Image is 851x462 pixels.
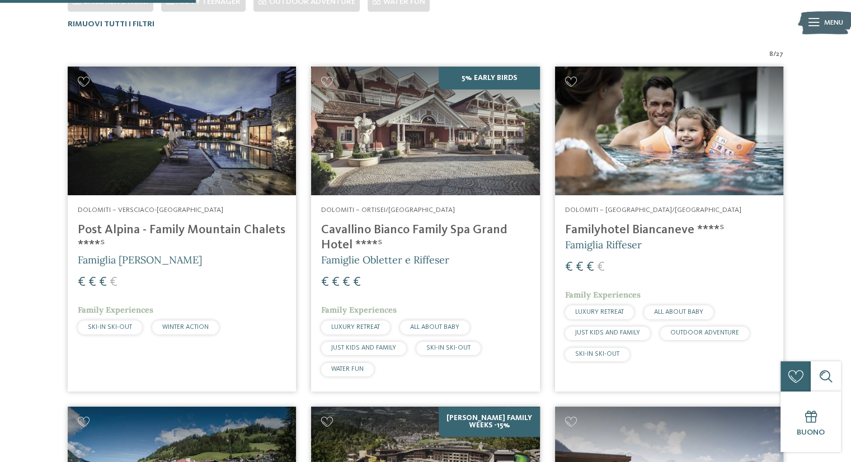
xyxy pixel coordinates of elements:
[575,351,619,357] span: SKI-IN SKI-OUT
[410,324,459,331] span: ALL ABOUT BABY
[311,67,539,195] img: Family Spa Grand Hotel Cavallino Bianco ****ˢ
[769,49,773,59] span: 8
[576,261,584,274] span: €
[78,223,286,253] h4: Post Alpina - Family Mountain Chalets ****ˢ
[565,238,642,251] span: Famiglia Riffeser
[68,67,296,392] a: Cercate un hotel per famiglie? Qui troverete solo i migliori! Dolomiti – Versciaco-[GEOGRAPHIC_DA...
[773,49,776,59] span: /
[654,309,703,315] span: ALL ABOUT BABY
[78,276,86,289] span: €
[597,261,605,274] span: €
[331,345,396,351] span: JUST KIDS AND FAMILY
[797,428,825,436] span: Buono
[110,276,117,289] span: €
[331,324,380,331] span: LUXURY RETREAT
[78,305,153,315] span: Family Experiences
[321,276,329,289] span: €
[321,206,455,214] span: Dolomiti – Ortisei/[GEOGRAPHIC_DATA]
[311,67,539,392] a: Cercate un hotel per famiglie? Qui troverete solo i migliori! 5% Early Birds Dolomiti – Ortisei/[...
[565,223,773,238] h4: Familyhotel Biancaneve ****ˢ
[555,67,783,195] img: Cercate un hotel per famiglie? Qui troverete solo i migliori!
[565,290,641,300] span: Family Experiences
[99,276,107,289] span: €
[88,324,132,331] span: SKI-IN SKI-OUT
[78,206,223,214] span: Dolomiti – Versciaco-[GEOGRAPHIC_DATA]
[575,309,624,315] span: LUXURY RETREAT
[321,223,529,253] h4: Cavallino Bianco Family Spa Grand Hotel ****ˢ
[776,49,783,59] span: 27
[162,324,209,331] span: WINTER ACTION
[565,261,573,274] span: €
[426,345,471,351] span: SKI-IN SKI-OUT
[321,305,397,315] span: Family Experiences
[78,253,202,266] span: Famiglia [PERSON_NAME]
[332,276,340,289] span: €
[88,276,96,289] span: €
[575,329,640,336] span: JUST KIDS AND FAMILY
[68,67,296,195] img: Post Alpina - Family Mountain Chalets ****ˢ
[565,206,741,214] span: Dolomiti – [GEOGRAPHIC_DATA]/[GEOGRAPHIC_DATA]
[331,366,364,373] span: WATER FUN
[586,261,594,274] span: €
[555,67,783,392] a: Cercate un hotel per famiglie? Qui troverete solo i migliori! Dolomiti – [GEOGRAPHIC_DATA]/[GEOGR...
[68,20,154,28] span: Rimuovi tutti i filtri
[321,253,449,266] span: Famiglie Obletter e Riffeser
[353,276,361,289] span: €
[670,329,739,336] span: OUTDOOR ADVENTURE
[781,392,841,452] a: Buono
[342,276,350,289] span: €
